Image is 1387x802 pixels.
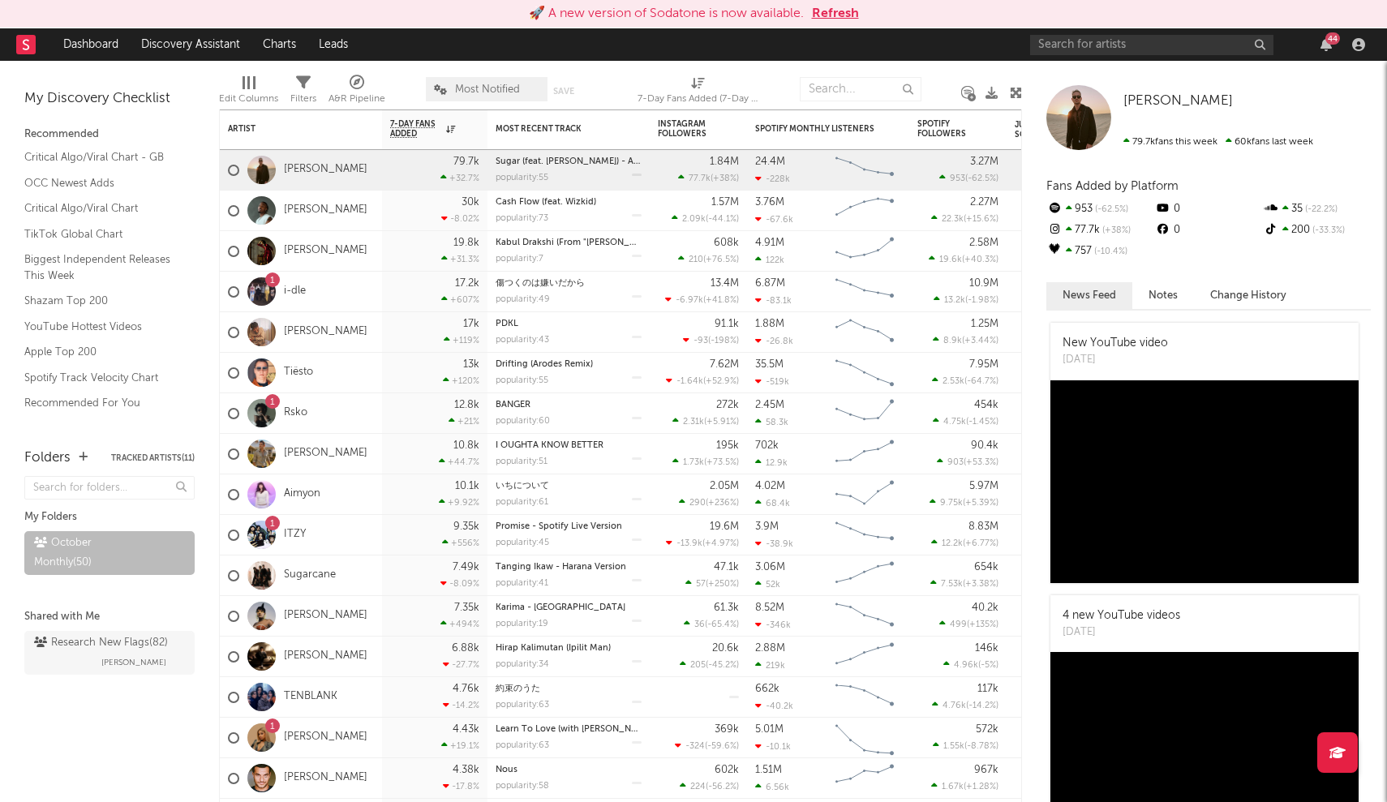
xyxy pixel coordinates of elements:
[284,285,306,298] a: i-dle
[453,521,479,532] div: 9.35k
[755,278,785,289] div: 6.87M
[24,89,195,109] div: My Discovery Checklist
[755,319,784,329] div: 1.88M
[496,482,642,491] div: いちについて
[219,89,278,109] div: Edit Columns
[755,457,788,468] div: 12.9k
[705,539,736,548] span: +4.97 %
[284,690,337,704] a: TENBLANK
[683,418,704,427] span: 2.31k
[755,660,785,671] div: 219k
[711,337,736,345] span: -198 %
[34,534,148,573] div: October Monthly ( 50 )
[708,499,736,508] span: +236 %
[1063,352,1168,368] div: [DATE]
[940,499,963,508] span: 9.75k
[828,312,901,353] svg: Chart title
[496,563,626,572] a: Tanging Ikaw - Harana Version
[658,119,715,139] div: Instagram Followers
[947,458,964,467] span: 903
[969,481,998,491] div: 5.97M
[496,157,642,166] div: Sugar (feat. Francesco Yates) - ALOK Remix
[708,661,736,670] span: -45.2 %
[496,255,543,264] div: popularity: 7
[828,353,901,393] svg: Chart title
[496,644,642,653] div: Hirap Kalimutan (Ipilit Man)
[1132,282,1194,309] button: Notes
[755,400,784,410] div: 2.45M
[24,631,195,675] a: Research New Flags(82)[PERSON_NAME]
[496,417,550,426] div: popularity: 60
[706,377,736,386] span: +52.9 %
[496,684,540,693] a: 約束のうた
[944,296,965,305] span: 13.2k
[496,498,548,507] div: popularity: 61
[965,539,996,548] span: +6.77 %
[713,174,736,183] span: +38 %
[711,197,739,208] div: 1.57M
[714,238,739,248] div: 608k
[24,292,178,310] a: Shazam Top 200
[284,406,307,420] a: Rsko
[1123,137,1217,147] span: 79.7k fans this week
[971,440,998,451] div: 90.4k
[689,255,703,264] span: 210
[964,337,996,345] span: +3.44 %
[755,255,784,265] div: 122k
[496,238,642,247] div: Kabul Drakshi (From "Sarala Subbarao")
[1046,241,1154,262] div: 757
[933,335,998,345] div: ( )
[715,319,739,329] div: 91.1k
[307,28,359,61] a: Leads
[970,157,998,167] div: 3.27M
[284,366,313,380] a: Tiësto
[950,620,967,629] span: 499
[442,538,479,548] div: +556 %
[941,580,963,589] span: 7.53k
[672,457,739,467] div: ( )
[1154,199,1262,220] div: 0
[968,521,998,532] div: 8.83M
[929,254,998,264] div: ( )
[1325,32,1340,45] div: 44
[828,191,901,231] svg: Chart title
[755,174,790,184] div: -228k
[638,69,759,116] div: 7-Day Fans Added (7-Day Fans Added)
[755,521,779,532] div: 3.9M
[284,568,336,582] a: Sugarcane
[496,603,642,612] div: Karima - Chill House
[828,677,901,718] svg: Chart title
[1263,199,1371,220] div: 35
[284,771,367,785] a: [PERSON_NAME]
[553,87,574,96] button: Save
[931,538,998,548] div: ( )
[496,198,596,207] a: Cash Flow (feat. Wizkid)
[755,124,877,134] div: Spotify Monthly Listeners
[496,214,548,223] div: popularity: 73
[496,124,617,134] div: Most Recent Track
[937,457,998,467] div: ( )
[1100,226,1131,235] span: +38 %
[828,434,901,474] svg: Chart title
[24,251,178,284] a: Biggest Independent Releases This Week
[219,69,278,116] div: Edit Columns
[496,563,642,572] div: Tanging Ikaw - Harana Version
[496,279,642,288] div: 傷つくのは嫌いだから
[284,528,306,542] a: ITZY
[954,661,978,670] span: 4.96k
[453,562,479,573] div: 7.49k
[52,28,130,61] a: Dashboard
[917,119,974,139] div: Spotify Followers
[290,89,316,109] div: Filters
[496,522,642,531] div: Promise - Spotify Live Version
[712,643,739,654] div: 20.6k
[665,294,739,305] div: ( )
[685,578,739,589] div: ( )
[676,539,702,548] span: -13.9k
[284,731,367,744] a: [PERSON_NAME]
[34,633,168,653] div: Research New Flags ( 82 )
[496,620,548,628] div: popularity: 19
[943,377,964,386] span: 2.53k
[969,620,996,629] span: +135 %
[1123,94,1233,108] span: [PERSON_NAME]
